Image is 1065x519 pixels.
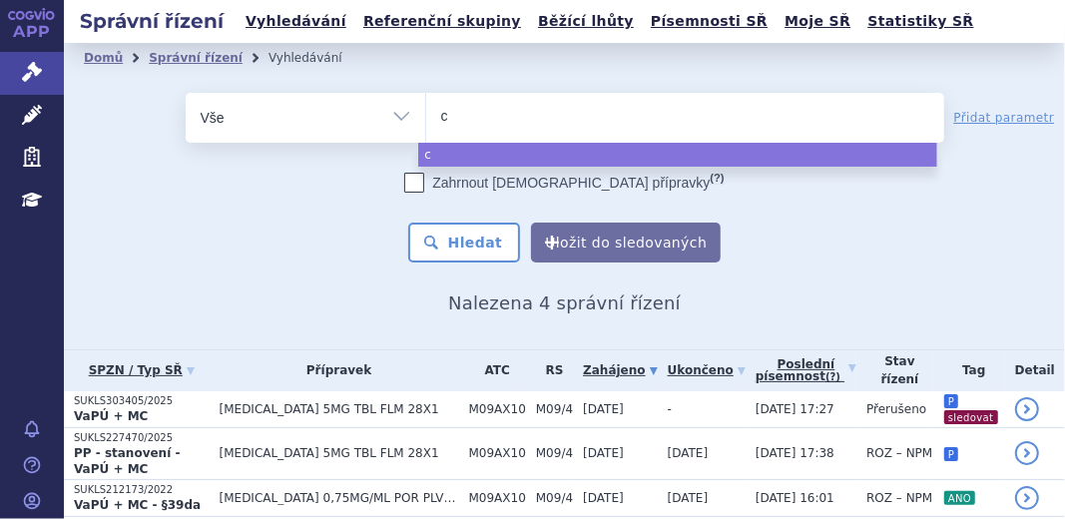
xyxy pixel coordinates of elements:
[536,446,573,460] span: M09/4
[668,491,709,505] span: [DATE]
[645,8,774,35] a: Písemnosti SŘ
[710,172,724,185] abbr: (?)
[240,8,352,35] a: Vyhledávání
[220,491,459,505] span: [MEDICAL_DATA] 0,75MG/ML POR PLV SOL 1+AD+5XSTŘ
[756,446,834,460] span: [DATE] 17:38
[532,8,640,35] a: Běžící lhůty
[210,350,459,391] th: Přípravek
[779,8,856,35] a: Moje SŘ
[1005,350,1065,391] th: Detail
[866,446,932,460] span: ROZ – NPM
[944,410,998,424] i: sledovat
[418,143,936,167] li: c
[84,51,123,65] a: Domů
[866,491,932,505] span: ROZ – NPM
[944,394,958,408] i: P
[861,8,979,35] a: Statistiky SŘ
[668,446,709,460] span: [DATE]
[825,371,840,383] abbr: (?)
[268,43,368,73] li: Vyhledávání
[1015,397,1039,421] a: detail
[668,356,746,384] a: Ukončeno
[74,446,180,476] strong: PP - stanovení - VaPÚ + MC
[74,394,210,408] p: SUKLS303405/2025
[74,356,210,384] a: SPZN / Typ SŘ
[583,402,624,416] span: [DATE]
[668,402,672,416] span: -
[220,402,459,416] span: [MEDICAL_DATA] 5MG TBL FLM 28X1
[954,108,1055,128] a: Přidat parametr
[408,223,521,262] button: Hledat
[448,292,681,313] span: Nalezena 4 správní řízení
[536,491,573,505] span: M09/4
[1015,441,1039,465] a: detail
[756,491,834,505] span: [DATE] 16:01
[933,350,1005,391] th: Tag
[149,51,243,65] a: Správní řízení
[404,173,724,193] label: Zahrnout [DEMOGRAPHIC_DATA] přípravky
[64,7,240,35] h2: Správní řízení
[531,223,721,262] button: Uložit do sledovaných
[469,491,526,505] span: M09AX10
[756,350,856,391] a: Poslednípísemnost(?)
[220,446,459,460] span: [MEDICAL_DATA] 5MG TBL FLM 28X1
[526,350,573,391] th: RS
[74,498,201,512] strong: VaPÚ + MC - §39da
[583,356,657,384] a: Zahájeno
[756,402,834,416] span: [DATE] 17:27
[74,483,210,497] p: SUKLS212173/2022
[536,402,573,416] span: M09/4
[583,446,624,460] span: [DATE]
[469,402,526,416] span: M09AX10
[459,350,526,391] th: ATC
[856,350,933,391] th: Stav řízení
[357,8,527,35] a: Referenční skupiny
[469,446,526,460] span: M09AX10
[866,402,926,416] span: Přerušeno
[583,491,624,505] span: [DATE]
[74,409,148,423] strong: VaPÚ + MC
[74,431,210,445] p: SUKLS227470/2025
[1015,486,1039,510] a: detail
